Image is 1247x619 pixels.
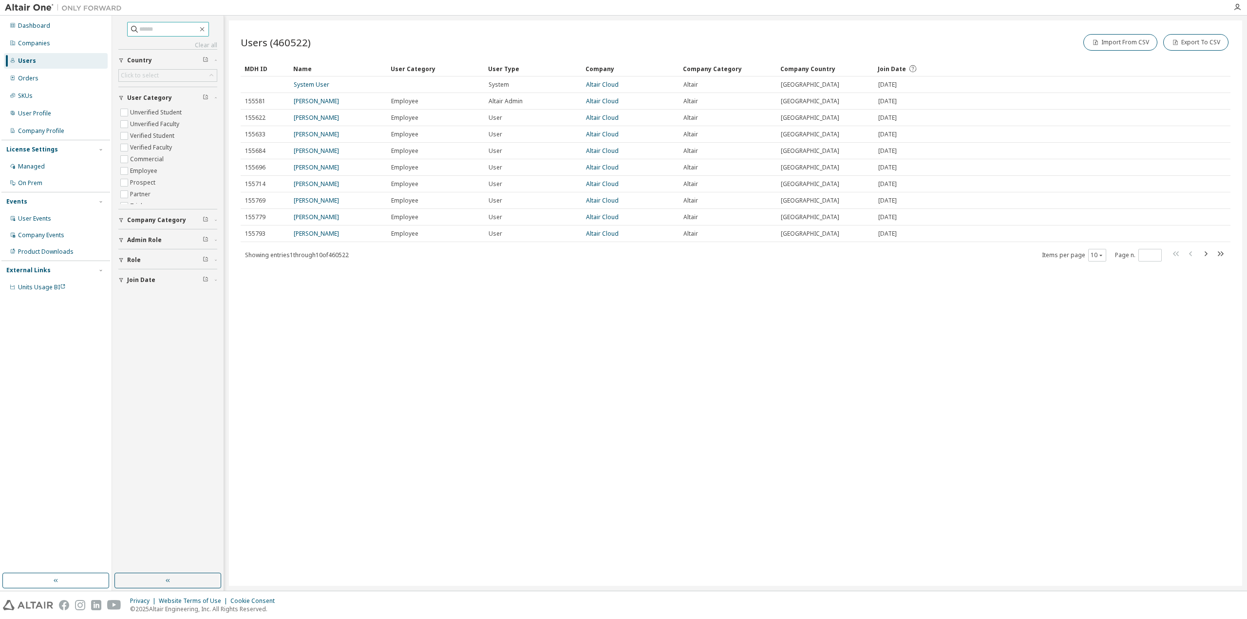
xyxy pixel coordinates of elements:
button: Country [118,50,217,71]
span: 155714 [245,180,265,188]
span: Clear filter [203,94,208,102]
a: Altair Cloud [586,229,619,238]
div: Managed [18,163,45,170]
div: Name [293,61,383,76]
button: 10 [1091,251,1104,259]
span: Altair [683,213,698,221]
p: © 2025 Altair Engineering, Inc. All Rights Reserved. [130,605,281,613]
span: [DATE] [878,81,897,89]
div: External Links [6,266,51,274]
div: Cookie Consent [230,597,281,605]
button: Role [118,249,217,271]
label: Partner [130,188,152,200]
label: Verified Faculty [130,142,174,153]
span: Join Date [878,65,906,73]
button: Export To CSV [1163,34,1228,51]
div: SKUs [18,92,33,100]
img: instagram.svg [75,600,85,610]
div: Events [6,198,27,206]
span: [DATE] [878,197,897,205]
span: Employee [391,180,418,188]
img: youtube.svg [107,600,121,610]
div: Website Terms of Use [159,597,230,605]
div: Companies [18,39,50,47]
span: Employee [391,164,418,171]
a: Altair Cloud [586,97,619,105]
span: Altair [683,164,698,171]
span: [DATE] [878,213,897,221]
div: On Prem [18,179,42,187]
span: Clear filter [203,276,208,284]
span: [DATE] [878,147,897,155]
span: [GEOGRAPHIC_DATA] [781,180,839,188]
span: 155622 [245,114,265,122]
a: [PERSON_NAME] [294,113,339,122]
span: Altair [683,230,698,238]
span: Employee [391,197,418,205]
span: Employee [391,230,418,238]
div: Product Downloads [18,248,74,256]
span: Altair [683,197,698,205]
button: User Category [118,87,217,109]
span: System [489,81,509,89]
span: Join Date [127,276,155,284]
label: Unverified Faculty [130,118,181,130]
a: [PERSON_NAME] [294,130,339,138]
span: Employee [391,97,418,105]
span: Admin Role [127,236,162,244]
span: User [489,230,502,238]
a: [PERSON_NAME] [294,180,339,188]
div: Company Profile [18,127,64,135]
label: Commercial [130,153,166,165]
a: [PERSON_NAME] [294,163,339,171]
label: Prospect [130,177,157,188]
span: Employee [391,213,418,221]
span: Company Category [127,216,186,224]
span: User [489,213,502,221]
div: User Profile [18,110,51,117]
span: Altair [683,114,698,122]
span: [DATE] [878,230,897,238]
div: Users [18,57,36,65]
a: Clear all [118,41,217,49]
span: Page n. [1115,249,1162,262]
svg: Date when the user was first added or directly signed up. If the user was deleted and later re-ad... [908,64,917,73]
span: Showing entries 1 through 10 of 460522 [245,251,349,259]
div: Company Category [683,61,773,76]
span: [GEOGRAPHIC_DATA] [781,147,839,155]
span: Clear filter [203,256,208,264]
span: Employee [391,131,418,138]
a: Altair Cloud [586,163,619,171]
div: Orders [18,75,38,82]
span: Clear filter [203,236,208,244]
div: User Type [488,61,578,76]
button: Import From CSV [1083,34,1157,51]
span: [DATE] [878,97,897,105]
div: License Settings [6,146,58,153]
label: Unverified Student [130,107,184,118]
img: linkedin.svg [91,600,101,610]
span: Employee [391,114,418,122]
label: Verified Student [130,130,176,142]
a: Altair Cloud [586,180,619,188]
span: 155793 [245,230,265,238]
span: User [489,180,502,188]
span: Altair [683,81,698,89]
a: System User [294,80,329,89]
a: [PERSON_NAME] [294,147,339,155]
a: Altair Cloud [586,196,619,205]
span: 155633 [245,131,265,138]
button: Admin Role [118,229,217,251]
a: Altair Cloud [586,147,619,155]
span: Altair [683,180,698,188]
span: Clear filter [203,56,208,64]
span: Country [127,56,152,64]
a: Altair Cloud [586,80,619,89]
span: [DATE] [878,114,897,122]
span: [GEOGRAPHIC_DATA] [781,97,839,105]
span: Altair [683,147,698,155]
a: [PERSON_NAME] [294,229,339,238]
div: Click to select [119,70,217,81]
span: Units Usage BI [18,283,66,291]
button: Company Category [118,209,217,231]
